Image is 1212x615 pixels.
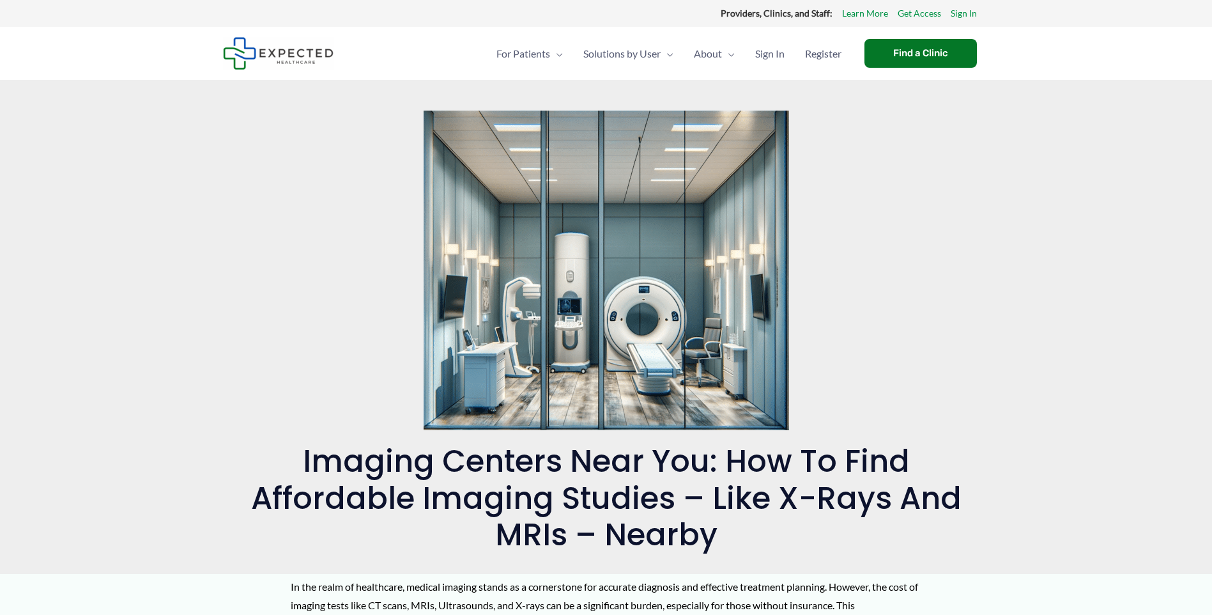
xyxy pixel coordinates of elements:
[951,5,977,22] a: Sign In
[486,31,573,76] a: For PatientsMenu Toggle
[898,5,941,22] a: Get Access
[424,111,789,430] img: a photo-realistic image that represents a modern medical imaging center with various rooms labele...
[573,31,684,76] a: Solutions by UserMenu Toggle
[583,31,661,76] span: Solutions by User
[864,39,977,68] a: Find a Clinic
[661,31,673,76] span: Menu Toggle
[684,31,745,76] a: AboutMenu Toggle
[223,443,990,554] h1: Imaging Centers Near You: How to Find Affordable Imaging Studies – like X-Rays and MRIs – Nearby
[745,31,795,76] a: Sign In
[721,8,832,19] strong: Providers, Clinics, and Staff:
[795,31,852,76] a: Register
[694,31,722,76] span: About
[550,31,563,76] span: Menu Toggle
[842,5,888,22] a: Learn More
[486,31,852,76] nav: Primary Site Navigation
[755,31,785,76] span: Sign In
[223,37,334,70] img: Expected Healthcare Logo - side, dark font, small
[805,31,841,76] span: Register
[496,31,550,76] span: For Patients
[722,31,735,76] span: Menu Toggle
